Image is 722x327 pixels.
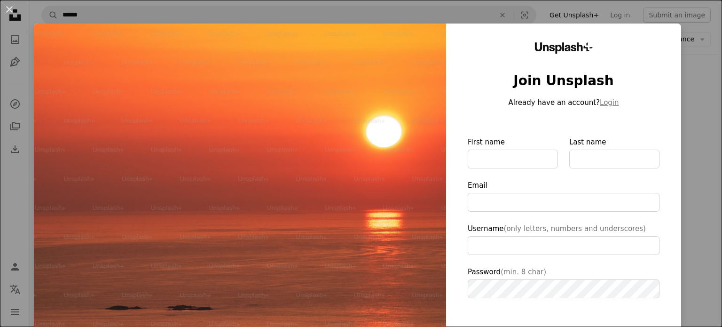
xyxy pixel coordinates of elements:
[504,224,646,233] span: (only letters, numbers and underscores)
[468,279,659,298] input: Password(min. 8 char)
[501,268,546,276] span: (min. 8 char)
[468,72,659,89] h1: Join Unsplash
[569,136,659,168] label: Last name
[468,193,659,212] input: Email
[468,223,659,255] label: Username
[468,136,558,168] label: First name
[468,236,659,255] input: Username(only letters, numbers and underscores)
[600,97,619,108] button: Login
[569,150,659,168] input: Last name
[468,150,558,168] input: First name
[468,97,659,108] p: Already have an account?
[468,180,659,212] label: Email
[468,266,659,298] label: Password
